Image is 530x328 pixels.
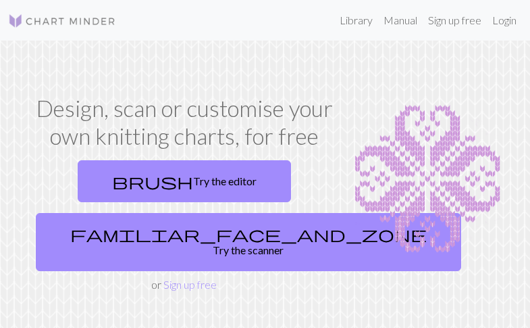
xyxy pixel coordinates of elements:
img: Chart example [354,95,500,264]
a: Library [334,7,378,34]
a: Try the scanner [36,213,461,271]
a: Try the editor [78,160,291,202]
h1: Design, scan or customise your own knitting charts, for free [30,95,338,149]
div: or [30,155,338,293]
a: Manual [378,7,423,34]
img: Logo [8,13,116,29]
span: brush [112,172,193,191]
a: Login [487,7,522,34]
a: Sign up free [423,7,487,34]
